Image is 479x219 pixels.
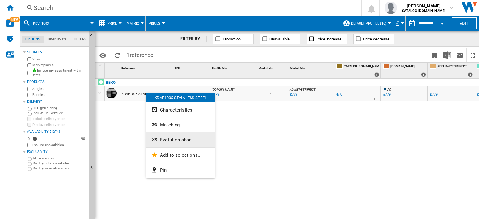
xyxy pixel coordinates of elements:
span: Pin [160,167,167,173]
button: Pin... [146,163,215,178]
button: Matching [146,117,215,132]
span: Matching [160,122,180,128]
span: Add to selections... [160,152,201,158]
button: Characteristics [146,102,215,117]
button: Evolution chart [146,132,215,147]
button: Add to selections... [146,148,215,163]
span: Characteristics [160,107,192,113]
div: KDVF100X STAINLESS STEEL [146,93,215,102]
span: Evolution chart [160,137,192,143]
